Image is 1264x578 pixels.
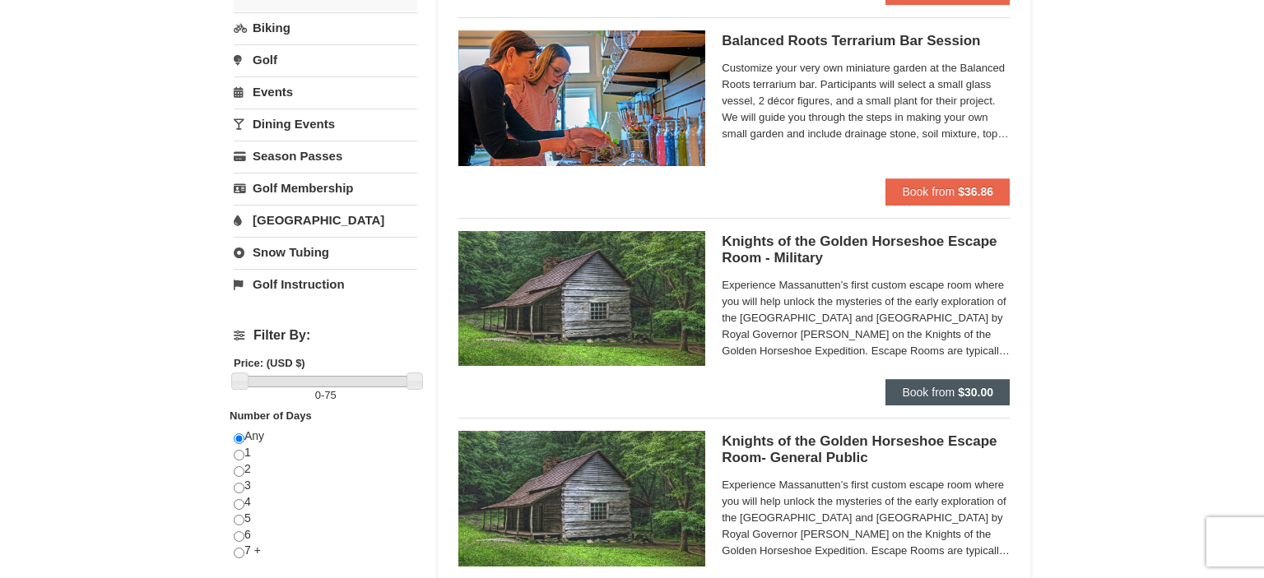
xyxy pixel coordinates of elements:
span: Experience Massanutten’s first custom escape room where you will help unlock the mysteries of the... [722,477,1010,559]
img: 6619913-501-6e8caf1d.jpg [458,231,705,366]
strong: Number of Days [230,409,312,422]
span: Book from [902,185,955,198]
h5: Knights of the Golden Horseshoe Escape Room- General Public [722,433,1010,466]
span: Customize your very own miniature garden at the Balanced Roots terrarium bar. Participants will s... [722,60,1010,142]
a: Golf [234,44,417,75]
span: 0 [315,389,321,401]
span: Book from [902,386,955,399]
h5: Balanced Roots Terrarium Bar Session [722,33,1010,49]
h5: Knights of the Golden Horseshoe Escape Room - Military [722,234,1010,266]
button: Book from $36.86 [885,178,1010,205]
a: Golf Instruction [234,269,417,299]
strong: Price: (USD $) [234,357,305,369]
a: Snow Tubing [234,237,417,267]
a: Dining Events [234,109,417,139]
span: Experience Massanutten’s first custom escape room where you will help unlock the mysteries of the... [722,277,1010,359]
a: Events [234,76,417,107]
a: Biking [234,12,417,43]
a: Season Passes [234,141,417,171]
div: Any 1 2 3 4 5 6 7 + [234,428,417,576]
strong: $36.86 [958,185,993,198]
label: - [234,387,417,404]
img: 18871151-30-393e4332.jpg [458,30,705,165]
span: 75 [324,389,336,401]
a: [GEOGRAPHIC_DATA] [234,205,417,235]
strong: $30.00 [958,386,993,399]
button: Book from $30.00 [885,379,1010,405]
img: 6619913-491-e8ed24e0.jpg [458,431,705,566]
h4: Filter By: [234,328,417,343]
a: Golf Membership [234,173,417,203]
